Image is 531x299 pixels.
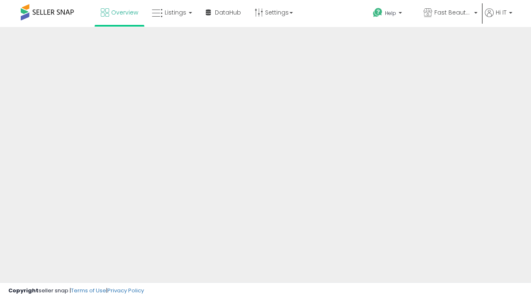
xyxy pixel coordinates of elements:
[215,8,241,17] span: DataHub
[496,8,507,17] span: Hi IT
[8,287,39,294] strong: Copyright
[111,8,138,17] span: Overview
[107,287,144,294] a: Privacy Policy
[373,7,383,18] i: Get Help
[385,10,396,17] span: Help
[366,1,416,27] a: Help
[165,8,186,17] span: Listings
[8,287,144,295] div: seller snap | |
[485,8,512,27] a: Hi IT
[434,8,472,17] span: Fast Beauty ([GEOGRAPHIC_DATA])
[71,287,106,294] a: Terms of Use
